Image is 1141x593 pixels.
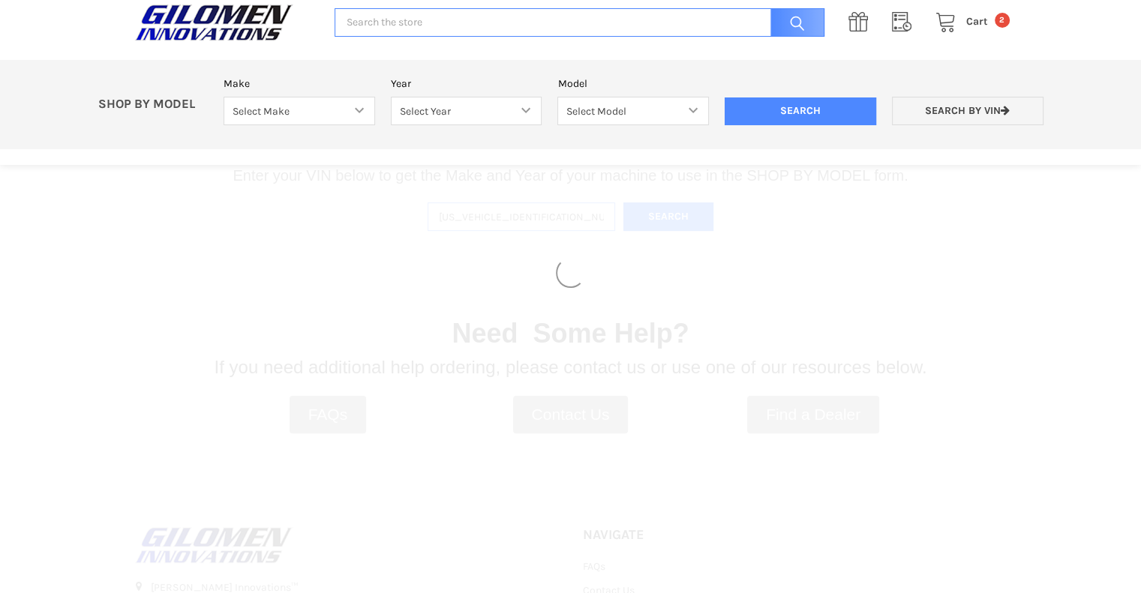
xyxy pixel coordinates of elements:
[892,97,1043,126] a: Search by VIN
[557,76,709,91] label: Model
[224,76,375,91] label: Make
[335,8,824,37] input: Search the store
[131,4,296,41] img: GILOMEN INNOVATIONS
[966,15,988,28] span: Cart
[763,8,824,37] input: Search
[725,97,876,126] input: Search
[90,97,216,112] p: SHOP BY MODEL
[927,13,1010,31] a: Cart 2
[391,76,542,91] label: Year
[131,4,319,41] a: GILOMEN INNOVATIONS
[995,13,1010,28] span: 2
